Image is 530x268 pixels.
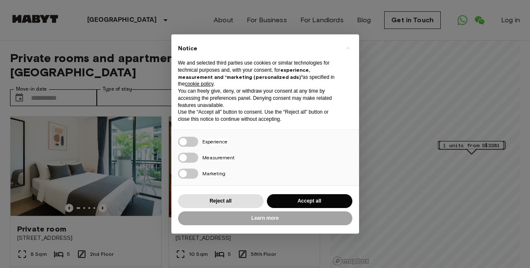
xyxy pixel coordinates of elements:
[178,60,339,88] p: We and selected third parties use cookies or similar technologies for technical purposes and, wit...
[178,211,352,225] button: Learn more
[202,170,225,177] span: Marketing
[178,67,310,80] strong: experience, measurement and “marketing (personalized ads)”
[178,194,264,208] button: Reject all
[202,138,228,145] span: Experience
[341,41,355,55] button: Close this notice
[202,154,235,161] span: Measurement
[267,194,352,208] button: Accept all
[178,88,339,109] p: You can freely give, deny, or withdraw your consent at any time by accessing the preferences pane...
[178,44,339,53] h2: Notice
[346,43,349,53] span: ×
[185,81,213,87] a: cookie policy
[178,109,339,123] p: Use the “Accept all” button to consent. Use the “Reject all” button or close this notice to conti...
